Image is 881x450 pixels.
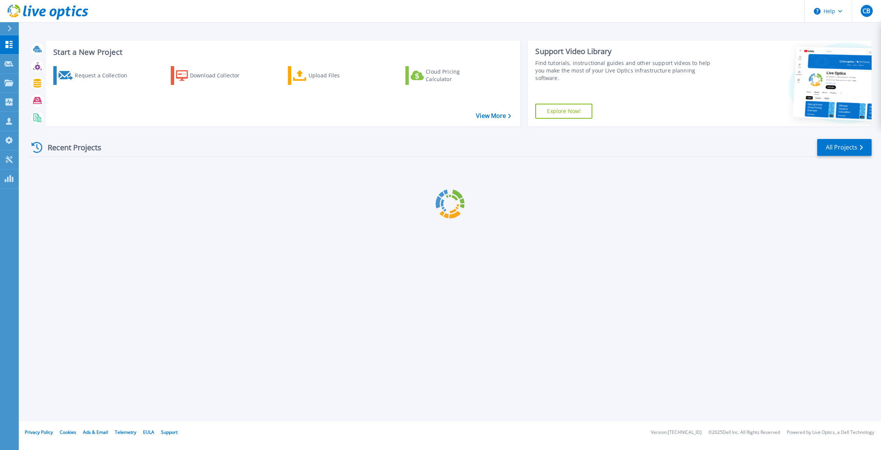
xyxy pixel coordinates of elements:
[29,138,111,157] div: Recent Projects
[426,68,486,83] div: Cloud Pricing Calculator
[787,430,874,435] li: Powered by Live Optics, a Dell Technology
[817,139,872,156] a: All Projects
[60,429,76,435] a: Cookies
[405,66,489,85] a: Cloud Pricing Calculator
[288,66,372,85] a: Upload Files
[309,68,369,83] div: Upload Files
[83,429,108,435] a: Ads & Email
[115,429,136,435] a: Telemetry
[190,68,250,83] div: Download Collector
[863,8,870,14] span: CB
[651,430,702,435] li: Version: [TECHNICAL_ID]
[708,430,780,435] li: © 2025 Dell Inc. All Rights Reserved
[535,59,712,82] div: Find tutorials, instructional guides and other support videos to help you make the most of your L...
[535,104,592,119] a: Explore Now!
[143,429,154,435] a: EULA
[476,112,511,119] a: View More
[535,47,712,56] div: Support Video Library
[53,48,511,56] h3: Start a New Project
[171,66,255,85] a: Download Collector
[161,429,178,435] a: Support
[25,429,53,435] a: Privacy Policy
[75,68,135,83] div: Request a Collection
[53,66,137,85] a: Request a Collection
